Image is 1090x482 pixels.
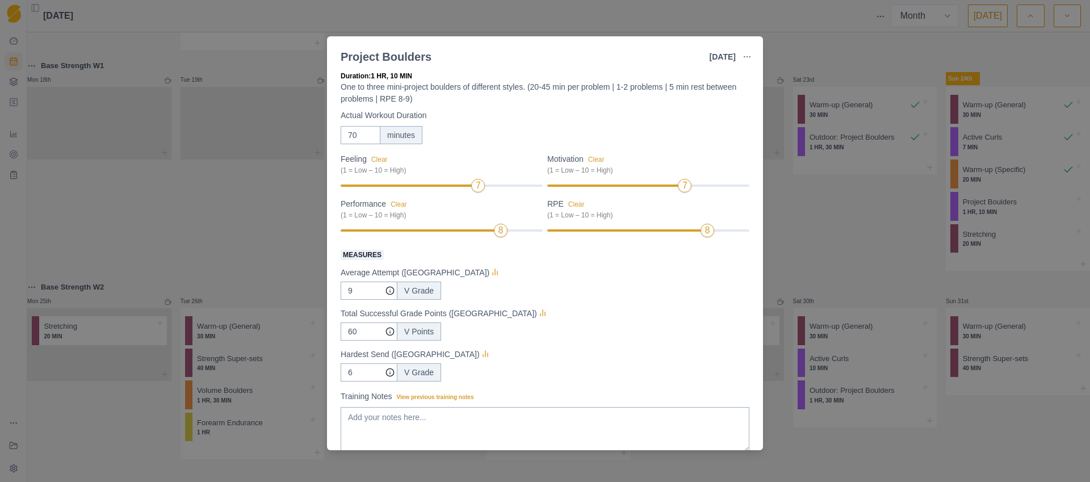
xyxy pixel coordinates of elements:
[371,156,388,164] button: Feeling(1 = Low – 10 = High)
[710,51,736,63] p: [DATE]
[341,165,536,175] div: (1 = Low – 10 = High)
[397,394,474,400] span: View previous training notes
[341,110,743,121] label: Actual Workout Duration
[397,322,441,341] div: V Points
[547,198,743,220] label: RPE
[498,224,503,237] div: 8
[380,126,422,144] div: minutes
[341,308,537,320] p: Total Successful Grade Points ([GEOGRAPHIC_DATA])
[391,200,407,208] button: Performance(1 = Low – 10 = High)
[568,200,585,208] button: RPE(1 = Low – 10 = High)
[341,153,536,175] label: Feeling
[341,81,749,105] p: One to three mini-project boulders of different styles. (20-45 min per problem | 1-2 problems | 5...
[341,48,431,65] div: Project Boulders
[341,71,749,81] p: Duration: 1 HR, 10 MIN
[341,391,743,403] label: Training Notes
[547,210,743,220] div: (1 = Low – 10 = High)
[547,165,743,175] div: (1 = Low – 10 = High)
[341,250,384,260] span: Measures
[341,198,536,220] label: Performance
[705,224,710,237] div: 8
[682,179,687,192] div: 7
[397,363,441,382] div: V Grade
[397,282,441,300] div: V Grade
[341,267,489,279] p: Average Attempt ([GEOGRAPHIC_DATA])
[547,153,743,175] label: Motivation
[341,210,536,220] div: (1 = Low – 10 = High)
[588,156,605,164] button: Motivation(1 = Low – 10 = High)
[476,179,481,192] div: 7
[341,349,480,361] p: Hardest Send ([GEOGRAPHIC_DATA])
